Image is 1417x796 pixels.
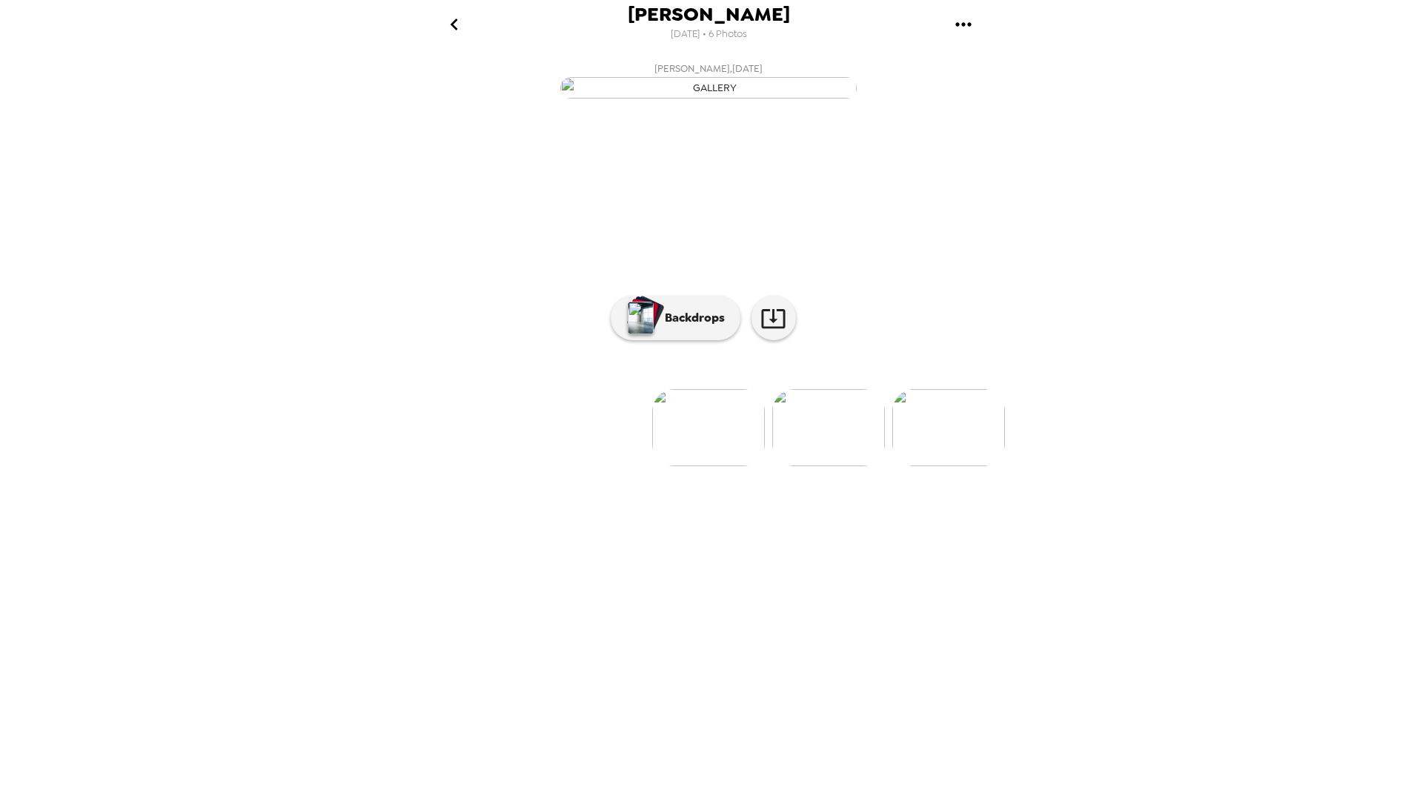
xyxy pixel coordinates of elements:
[412,56,1005,103] button: [PERSON_NAME],[DATE]
[657,309,725,327] p: Backdrops
[671,24,747,44] span: [DATE] • 6 Photos
[772,389,885,466] img: gallery
[628,4,790,24] span: [PERSON_NAME]
[654,60,763,77] span: [PERSON_NAME] , [DATE]
[892,389,1005,466] img: gallery
[611,296,740,340] button: Backdrops
[652,389,765,466] img: gallery
[560,77,857,99] img: gallery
